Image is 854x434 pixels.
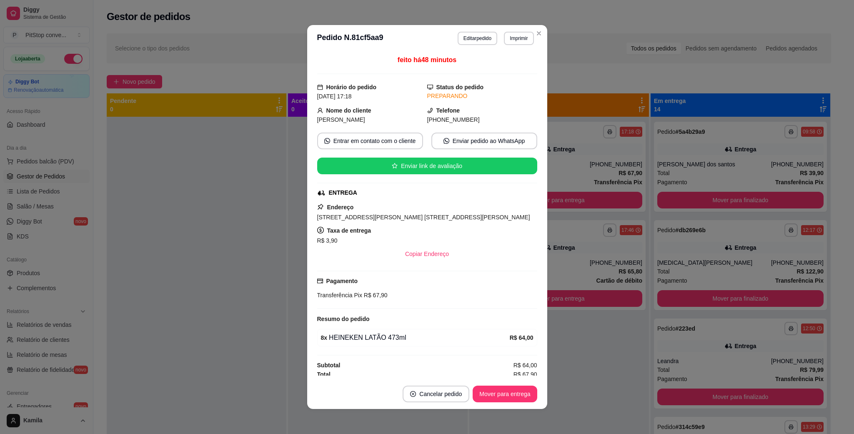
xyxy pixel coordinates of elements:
strong: Resumo do pedido [317,316,370,322]
span: R$ 67,90 [513,370,537,379]
span: user [317,108,323,113]
strong: 8 x [321,334,328,341]
span: Transferência Pix [317,292,362,299]
button: Close [532,27,546,40]
button: Copiar Endereço [398,246,456,262]
strong: Pagamento [326,278,358,284]
span: close-circle [410,391,416,397]
button: whats-appEnviar pedido ao WhatsApp [431,133,537,149]
span: [PHONE_NUMBER] [427,116,480,123]
strong: Nome do cliente [326,107,371,114]
button: Mover para entrega [473,386,537,402]
span: desktop [427,84,433,90]
button: Imprimir [504,32,533,45]
span: whats-app [443,138,449,144]
button: whats-appEntrar em contato com o cliente [317,133,423,149]
strong: R$ 64,00 [510,334,533,341]
span: [STREET_ADDRESS][PERSON_NAME] [STREET_ADDRESS][PERSON_NAME] [317,214,530,221]
span: [DATE] 17:18 [317,93,352,100]
strong: Subtotal [317,362,341,369]
span: feito há 48 minutos [398,56,456,63]
span: credit-card [317,278,323,284]
span: R$ 3,90 [317,237,338,244]
strong: Total [317,371,331,378]
h3: Pedido N. 81cf5aa9 [317,32,383,45]
strong: Horário do pedido [326,84,377,90]
strong: Endereço [327,204,354,211]
span: R$ 67,90 [362,292,388,299]
span: [PERSON_NAME] [317,116,365,123]
button: starEnviar link de avaliação [317,158,537,174]
span: whats-app [324,138,330,144]
span: calendar [317,84,323,90]
button: Editarpedido [458,32,497,45]
span: phone [427,108,433,113]
div: HEINEKEN LATÃO 473ml [321,333,510,343]
div: ENTREGA [329,188,357,197]
button: close-circleCancelar pedido [403,386,469,402]
div: PREPARANDO [427,92,537,100]
span: star [392,163,398,169]
strong: Status do pedido [436,84,484,90]
strong: Telefone [436,107,460,114]
span: dollar [317,227,324,233]
span: pushpin [317,203,324,210]
span: R$ 64,00 [513,361,537,370]
strong: Taxa de entrega [327,227,371,234]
